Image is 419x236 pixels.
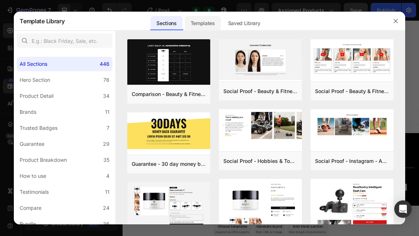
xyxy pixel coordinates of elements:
a: FAQ [156,195,168,205]
div: Social Proof - Beauty & Fitness - Cosmetic - Style 16 [223,87,298,96]
div: Comparison - Beauty & Fitness - Cosmetic - Ingredients - Style 19 [132,90,206,99]
div: How to use [20,172,46,180]
div: Open Intercom Messenger [394,200,412,218]
p: Sign up to be the first to hear about exclusive deals, special offers and upcoming collections [8,13,206,28]
div: 34 [103,92,109,100]
input: Enter Your email [7,44,186,64]
div: Social Proof - Beauty & Fitness - Cosmetic - Style 8 [315,87,389,96]
img: g30.png [127,112,210,149]
div: 7 [107,124,109,132]
div: Saved Library [222,16,266,31]
div: 24 [103,204,109,212]
img: sp8.png [311,39,394,78]
input: E.g.: Black Friday, Sale, etc. [17,33,112,48]
div: Brands [20,108,36,116]
div: 4 [106,172,109,180]
a: advertising terms [47,70,80,76]
div: Bundle [20,220,36,228]
img: sp30.png [311,109,394,140]
div: 29 [103,140,109,148]
div: Social Proof - Instagram - Apparel - Shoes - Style 30 [315,157,389,165]
img: sp16.png [219,39,302,80]
div: 446 [100,60,109,68]
div: 11 [105,108,109,116]
div: Drop element here [203,140,242,146]
div: 11 [105,188,109,196]
div: 76 [103,76,109,84]
a: Contact Us [247,195,281,205]
div: Hero Section [20,76,50,84]
a: Privacy Policy [17,70,44,76]
div: All Sections [20,60,47,68]
div: Social Proof - Hobbies & Toys - Style 13 [223,157,298,165]
div: 36 [103,220,109,228]
div: Trusted Badges [20,124,57,132]
div: 35 [103,156,109,164]
h2: Template Library [20,12,64,31]
div: Compare [20,204,41,212]
div: Product Detail [20,92,53,100]
img: c19.png [127,39,210,86]
div: Product Breakdown [20,156,67,164]
p: View & [8,71,206,77]
div: Sections [151,16,182,31]
div: Guarantee - 30 day money back [132,160,206,168]
a: Return & Exchange [180,195,236,205]
div: Testimonials [20,188,49,196]
div: Templates [185,16,221,31]
img: sp13.png [219,109,302,142]
div: Guarantee [20,140,44,148]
